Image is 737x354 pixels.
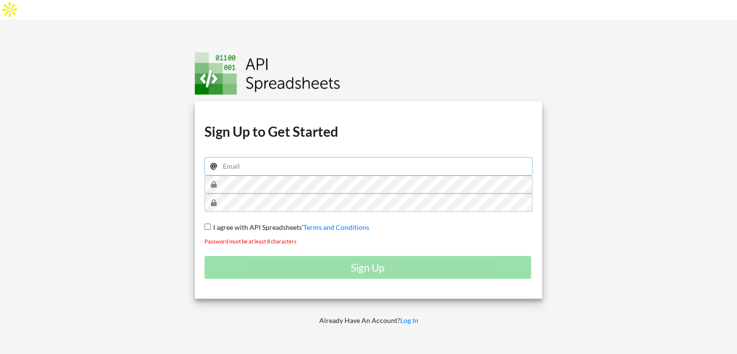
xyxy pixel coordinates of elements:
[188,316,549,325] p: Already Have An Account?
[204,238,297,244] small: Password must be at least 8 characters
[303,223,369,231] a: Terms and Conditions
[211,223,303,231] span: I agree with API Spreadsheets'
[195,52,340,95] img: Logo.png
[204,123,533,140] h1: Sign Up to Get Started
[204,157,533,176] input: Email
[400,316,418,324] a: Log In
